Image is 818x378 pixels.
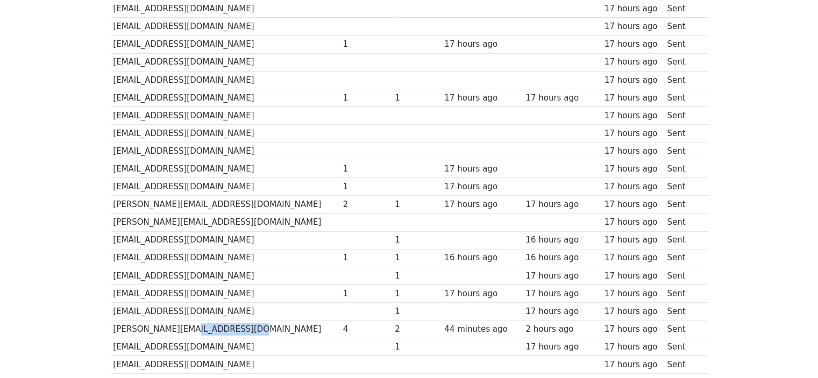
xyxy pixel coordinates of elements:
td: Sent [665,18,702,35]
div: 17 hours ago [525,270,599,282]
div: 1 [395,270,439,282]
td: [EMAIL_ADDRESS][DOMAIN_NAME] [111,125,340,142]
td: [EMAIL_ADDRESS][DOMAIN_NAME] [111,71,340,89]
div: 17 hours ago [525,288,599,300]
td: [PERSON_NAME][EMAIL_ADDRESS][DOMAIN_NAME] [111,213,340,231]
td: Sent [665,196,702,213]
div: 17 hours ago [444,288,520,300]
div: 1 [395,252,439,264]
div: Sohbet Aracı [764,326,818,378]
div: 2 hours ago [525,323,599,336]
td: Sent [665,320,702,338]
div: 17 hours ago [604,181,662,193]
td: Sent [665,213,702,231]
iframe: Chat Widget [764,326,818,378]
div: 1 [395,92,439,104]
div: 17 hours ago [444,163,520,175]
td: [EMAIL_ADDRESS][DOMAIN_NAME] [111,231,340,249]
td: Sent [665,35,702,53]
td: Sent [665,338,702,356]
div: 17 hours ago [444,181,520,193]
td: Sent [665,125,702,142]
div: 17 hours ago [444,38,520,51]
div: 1 [395,305,439,318]
td: [EMAIL_ADDRESS][DOMAIN_NAME] [111,249,340,267]
div: 17 hours ago [604,359,662,371]
div: 1 [395,288,439,300]
td: [EMAIL_ADDRESS][DOMAIN_NAME] [111,142,340,160]
div: 17 hours ago [604,163,662,175]
td: Sent [665,231,702,249]
td: Sent [665,142,702,160]
td: Sent [665,71,702,89]
div: 2 [343,198,390,211]
div: 1 [343,252,390,264]
div: 1 [395,234,439,246]
div: 17 hours ago [604,288,662,300]
td: Sent [665,178,702,196]
td: [EMAIL_ADDRESS][DOMAIN_NAME] [111,35,340,53]
div: 17 hours ago [604,127,662,140]
div: 1 [343,181,390,193]
div: 17 hours ago [604,38,662,51]
div: 17 hours ago [604,341,662,353]
td: Sent [665,356,702,374]
div: 1 [395,341,439,353]
td: [EMAIL_ADDRESS][DOMAIN_NAME] [111,53,340,71]
div: 17 hours ago [604,3,662,15]
td: Sent [665,53,702,71]
div: 17 hours ago [604,145,662,158]
div: 1 [395,198,439,211]
div: 17 hours ago [444,198,520,211]
div: 17 hours ago [604,110,662,122]
td: Sent [665,249,702,267]
div: 16 hours ago [525,252,599,264]
div: 17 hours ago [525,198,599,211]
div: 44 minutes ago [444,323,520,336]
div: 1 [343,288,390,300]
div: 17 hours ago [525,92,599,104]
td: [PERSON_NAME][EMAIL_ADDRESS][DOMAIN_NAME] [111,320,340,338]
div: 17 hours ago [604,20,662,33]
td: [PERSON_NAME][EMAIL_ADDRESS][DOMAIN_NAME] [111,196,340,213]
div: 17 hours ago [604,305,662,318]
td: Sent [665,89,702,106]
td: [EMAIL_ADDRESS][DOMAIN_NAME] [111,338,340,356]
div: 16 hours ago [525,234,599,246]
td: Sent [665,160,702,178]
div: 2 [395,323,439,336]
div: 4 [343,323,390,336]
td: [EMAIL_ADDRESS][DOMAIN_NAME] [111,302,340,320]
td: [EMAIL_ADDRESS][DOMAIN_NAME] [111,356,340,374]
td: [EMAIL_ADDRESS][DOMAIN_NAME] [111,106,340,124]
div: 17 hours ago [444,92,520,104]
div: 17 hours ago [604,323,662,336]
div: 17 hours ago [604,74,662,87]
td: [EMAIL_ADDRESS][DOMAIN_NAME] [111,18,340,35]
td: Sent [665,284,702,302]
div: 17 hours ago [604,92,662,104]
td: Sent [665,106,702,124]
div: 17 hours ago [604,56,662,68]
div: 17 hours ago [525,341,599,353]
td: [EMAIL_ADDRESS][DOMAIN_NAME] [111,267,340,284]
div: 16 hours ago [444,252,520,264]
td: Sent [665,302,702,320]
div: 1 [343,163,390,175]
div: 17 hours ago [604,198,662,211]
div: 1 [343,38,390,51]
td: [EMAIL_ADDRESS][DOMAIN_NAME] [111,160,340,178]
div: 17 hours ago [525,305,599,318]
td: [EMAIL_ADDRESS][DOMAIN_NAME] [111,89,340,106]
div: 17 hours ago [604,216,662,229]
div: 17 hours ago [604,252,662,264]
div: 17 hours ago [604,234,662,246]
td: [EMAIL_ADDRESS][DOMAIN_NAME] [111,178,340,196]
div: 17 hours ago [604,270,662,282]
td: [EMAIL_ADDRESS][DOMAIN_NAME] [111,284,340,302]
div: 1 [343,92,390,104]
td: Sent [665,267,702,284]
